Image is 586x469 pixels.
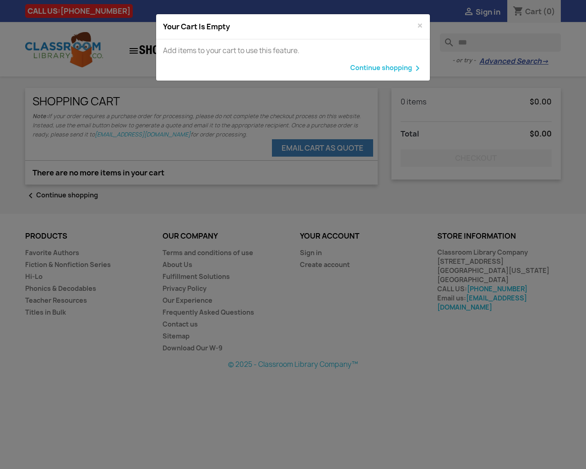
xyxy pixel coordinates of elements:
[163,63,423,74] a: Continue shoppingchevron_right
[417,20,423,31] button: Close
[412,63,423,74] i: chevron_right
[163,22,230,32] h5: Your Cart Is Empty
[417,18,423,33] span: ×
[163,46,423,55] p: Add items to your cart to use this feature.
